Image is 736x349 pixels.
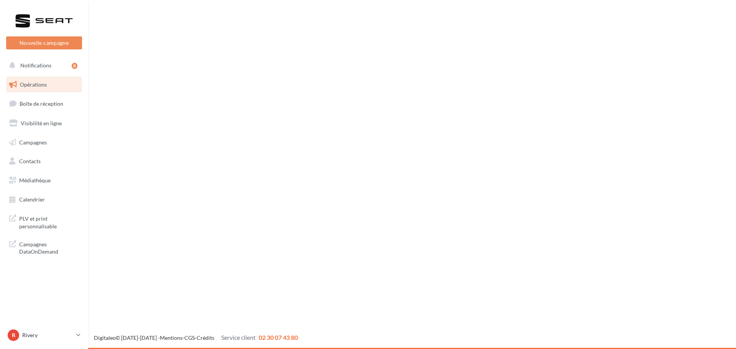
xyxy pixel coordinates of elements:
p: Rivery [22,331,73,339]
span: Service client [221,334,256,341]
span: Boîte de réception [20,100,63,107]
button: Nouvelle campagne [6,36,82,49]
a: Médiathèque [5,172,84,188]
span: PLV et print personnalisable [19,213,79,230]
span: R [12,331,15,339]
a: Digitaleo [94,334,116,341]
span: Campagnes DataOnDemand [19,239,79,256]
span: Notifications [20,62,51,69]
a: Opérations [5,77,84,93]
a: Visibilité en ligne [5,115,84,131]
a: Contacts [5,153,84,169]
span: 02 30 07 43 80 [259,334,298,341]
span: © [DATE]-[DATE] - - - [94,334,298,341]
a: Boîte de réception [5,95,84,112]
a: Campagnes DataOnDemand [5,236,84,259]
a: R Rivery [6,328,82,342]
span: Calendrier [19,196,45,203]
a: PLV et print personnalisable [5,210,84,233]
span: Médiathèque [19,177,51,184]
a: Mentions [160,334,182,341]
span: Campagnes [19,139,47,145]
span: Opérations [20,81,47,88]
button: Notifications 8 [5,57,80,74]
a: Crédits [197,334,214,341]
div: 8 [72,63,77,69]
a: Calendrier [5,192,84,208]
a: CGS [184,334,195,341]
a: Campagnes [5,134,84,151]
span: Visibilité en ligne [21,120,62,126]
span: Contacts [19,158,41,164]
